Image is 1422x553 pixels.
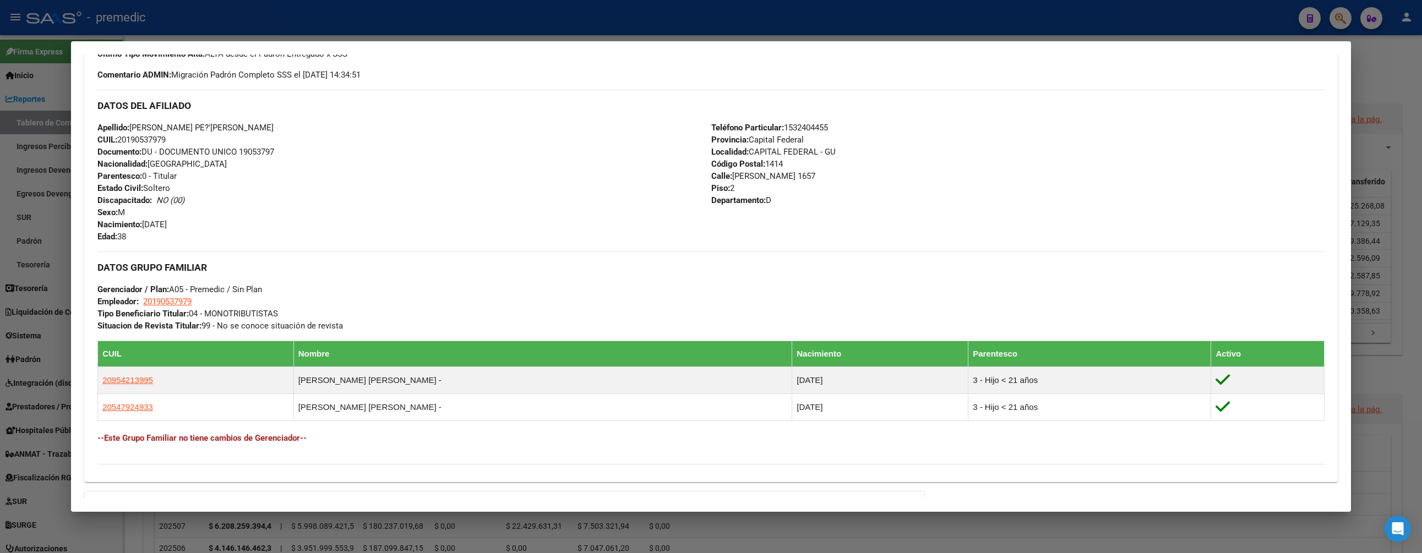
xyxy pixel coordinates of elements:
span: [PERSON_NAME] 1657 [711,171,815,181]
td: [DATE] [792,366,968,393]
h4: --Este Grupo Familiar no tiene cambios de Gerenciador-- [97,432,1325,444]
span: 1532404455 [711,123,828,133]
span: DU - DOCUMENTO UNICO 19053797 [97,147,274,157]
th: Nombre [293,341,792,366]
td: [DATE] [792,393,968,420]
strong: Estado Civil: [97,183,143,193]
strong: Departamento: [711,195,766,205]
strong: Comentario ADMIN: [97,70,171,80]
span: [GEOGRAPHIC_DATA] [97,159,227,169]
i: NO (00) [156,195,184,205]
th: CUIL [98,341,294,366]
strong: Nacionalidad: [97,159,148,169]
strong: Empleador: [97,297,139,306]
span: A05 - Premedic / Sin Plan [97,284,262,294]
td: [PERSON_NAME] [PERSON_NAME] - [293,366,792,393]
span: 20190537979 [143,297,192,306]
strong: Apellido: [97,123,129,133]
strong: Ultimo Tipo Movimiento Alta: [97,49,205,59]
span: [DATE] [97,220,167,229]
th: Activo [1211,341,1324,366]
strong: Provincia: [711,135,749,145]
span: 99 - No se conoce situación de revista [97,321,343,331]
h3: DATOS GRUPO FAMILIAR [97,261,1325,273]
strong: Parentesco: [97,171,142,181]
span: 20547924933 [102,402,153,412]
span: ALTA desde el Padrón Entregado x SSS [97,49,347,59]
strong: Sexo: [97,207,118,217]
strong: Código Postal: [711,159,765,169]
strong: Piso: [711,183,730,193]
strong: Teléfono Particular: [711,123,784,133]
span: 38 [97,232,126,242]
span: 04 - MONOTRIBUTISTAS [97,309,278,319]
span: 20190537979 [97,135,166,145]
td: 3 - Hijo < 21 años [968,366,1211,393]
span: Capital Federal [711,135,804,145]
strong: Documento: [97,147,141,157]
span: 20954213995 [102,375,153,385]
span: 2 [711,183,734,193]
th: Nacimiento [792,341,968,366]
h3: DATOS DEL AFILIADO [97,100,1325,112]
strong: Localidad: [711,147,749,157]
strong: Tipo Beneficiario Titular: [97,309,189,319]
span: 1414 [711,159,783,169]
strong: Nacimiento: [97,220,142,229]
span: D [711,195,771,205]
strong: Gerenciador / Plan: [97,284,169,294]
div: Open Intercom Messenger [1385,516,1411,542]
td: 3 - Hijo < 21 años [968,393,1211,420]
span: Migración Padrón Completo SSS el [DATE] 14:34:51 [97,69,361,81]
strong: Edad: [97,232,117,242]
span: CAPITAL FEDERAL - GU [711,147,836,157]
strong: Situacion de Revista Titular: [97,321,201,331]
strong: Calle: [711,171,732,181]
span: [PERSON_NAME] PE?'[PERSON_NAME] [97,123,274,133]
th: Parentesco [968,341,1211,366]
span: M [97,207,125,217]
strong: CUIL: [97,135,117,145]
span: Soltero [97,183,170,193]
span: 0 - Titular [97,171,177,181]
td: [PERSON_NAME] [PERSON_NAME] - [293,393,792,420]
strong: Discapacitado: [97,195,152,205]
